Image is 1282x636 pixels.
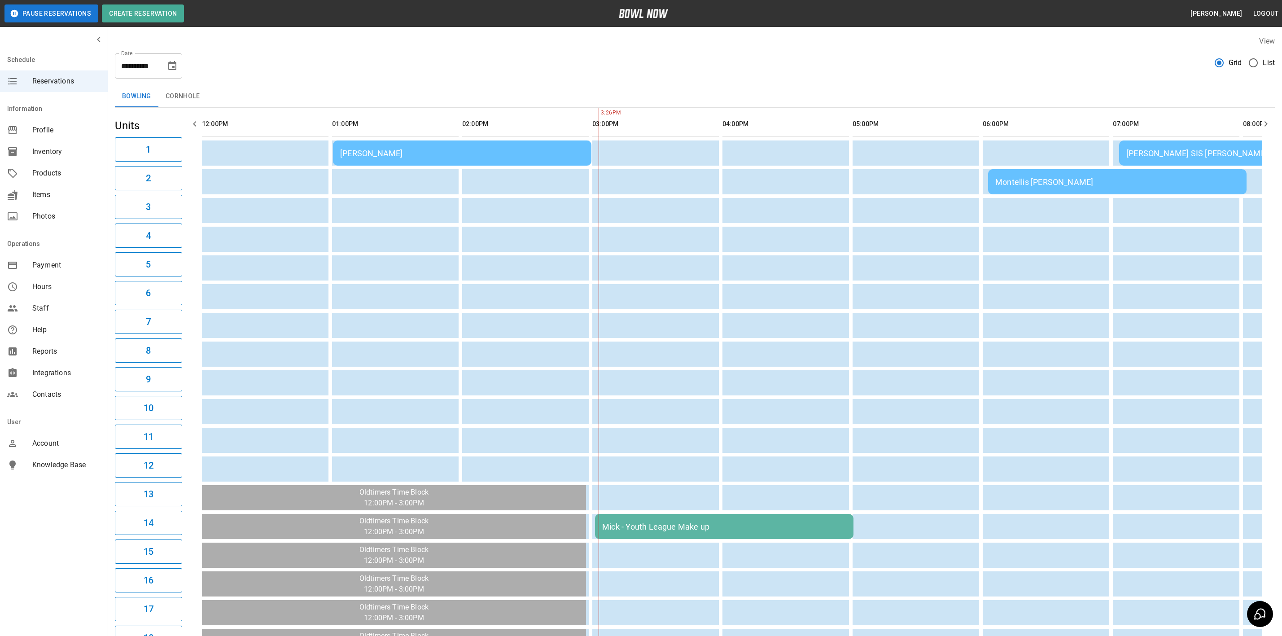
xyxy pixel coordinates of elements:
span: Inventory [32,146,101,157]
h6: 13 [144,487,153,501]
h6: 12 [144,458,153,473]
h6: 5 [146,257,151,272]
h6: 6 [146,286,151,300]
button: 5 [115,252,182,276]
span: Photos [32,211,101,222]
div: [PERSON_NAME] [340,149,584,158]
button: 4 [115,224,182,248]
button: 7 [115,310,182,334]
th: 03:00PM [592,111,719,137]
span: Integrations [32,368,101,378]
span: Profile [32,125,101,136]
button: 11 [115,425,182,449]
button: 15 [115,540,182,564]
span: List [1263,57,1275,68]
button: Cornhole [158,86,207,107]
label: View [1259,37,1275,45]
button: 9 [115,367,182,391]
span: Staff [32,303,101,314]
div: Mick - Youth League Make up [602,522,846,531]
h6: 9 [146,372,151,386]
span: Grid [1229,57,1242,68]
h6: 10 [144,401,153,415]
h6: 8 [146,343,151,358]
h6: 7 [146,315,151,329]
h6: 15 [144,544,153,559]
h6: 16 [144,573,153,588]
h5: Units [115,118,182,133]
button: 13 [115,482,182,506]
h6: 4 [146,228,151,243]
th: 12:00PM [202,111,328,137]
h6: 2 [146,171,151,185]
h6: 3 [146,200,151,214]
span: 3:26PM [599,109,601,118]
span: Hours [32,281,101,292]
button: 14 [115,511,182,535]
span: Reports [32,346,101,357]
th: 02:00PM [462,111,589,137]
span: Items [32,189,101,200]
span: Reservations [32,76,101,87]
span: Knowledge Base [32,460,101,470]
h6: 1 [146,142,151,157]
button: [PERSON_NAME] [1187,5,1246,22]
span: Payment [32,260,101,271]
button: 17 [115,597,182,621]
button: Logout [1250,5,1282,22]
th: 01:00PM [332,111,459,137]
button: Bowling [115,86,158,107]
button: 12 [115,453,182,478]
div: inventory tabs [115,86,1275,107]
img: logo [619,9,668,18]
span: Help [32,325,101,335]
div: Montellis [PERSON_NAME] [995,177,1239,187]
h6: 14 [144,516,153,530]
span: Products [32,168,101,179]
button: 16 [115,568,182,592]
span: Contacts [32,389,101,400]
button: 6 [115,281,182,305]
button: 8 [115,338,182,363]
button: Create Reservation [102,4,184,22]
h6: 11 [144,430,153,444]
h6: 17 [144,602,153,616]
button: Pause Reservations [4,4,98,22]
button: 2 [115,166,182,190]
button: 1 [115,137,182,162]
span: Account [32,438,101,449]
button: 3 [115,195,182,219]
button: 10 [115,396,182,420]
button: Choose date, selected date is Sep 26, 2025 [163,57,181,75]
